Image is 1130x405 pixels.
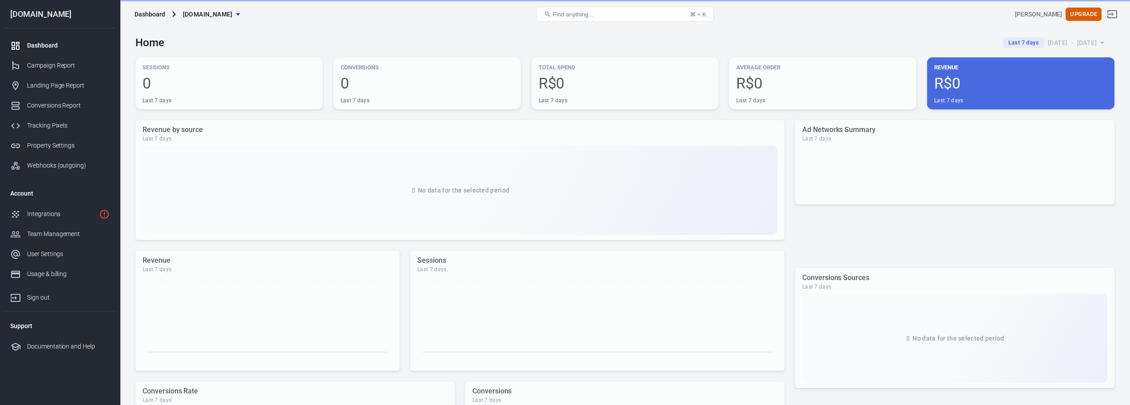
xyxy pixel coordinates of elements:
[690,11,706,18] div: ⌘ + K
[3,284,117,308] a: Sign out
[27,249,110,259] div: User Settings
[3,36,117,56] a: Dashboard
[3,244,117,264] a: User Settings
[27,41,110,50] div: Dashboard
[1015,10,1062,19] div: Account id: 3jDzlnHw
[3,224,117,244] a: Team Management
[179,6,243,23] button: [DOMAIN_NAME]
[27,141,110,150] div: Property Settings
[183,9,233,20] span: dailychoiceshop.com
[135,10,165,19] div: Dashboard
[1066,8,1102,21] button: Upgrade
[536,7,714,22] button: Find anything...⌘ + K
[135,36,164,49] h3: Home
[27,293,110,302] div: Sign out
[27,161,110,170] div: Webhooks (outgoing)
[3,56,117,76] a: Campaign Report
[27,229,110,239] div: Team Management
[27,209,95,219] div: Integrations
[27,269,110,279] div: Usage & billing
[3,76,117,96] a: Landing Page Report
[27,101,110,110] div: Conversions Report
[3,183,117,204] li: Account
[1102,4,1123,25] a: Sign out
[3,116,117,136] a: Tracking Pixels
[3,96,117,116] a: Conversions Report
[27,121,110,130] div: Tracking Pixels
[27,81,110,90] div: Landing Page Report
[3,10,117,18] div: [DOMAIN_NAME]
[553,11,593,18] span: Find anything...
[3,156,117,176] a: Webhooks (outgoing)
[3,204,117,224] a: Integrations
[27,342,110,351] div: Documentation and Help
[3,315,117,337] li: Support
[3,264,117,284] a: Usage & billing
[3,136,117,156] a: Property Settings
[27,61,110,70] div: Campaign Report
[99,209,110,220] svg: 1 networks not verified yet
